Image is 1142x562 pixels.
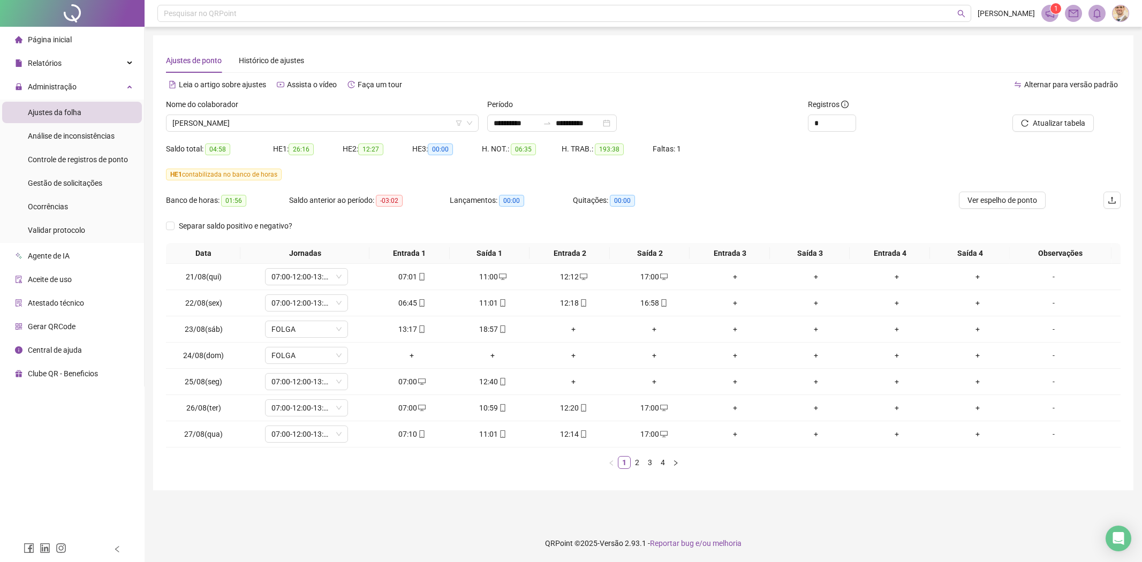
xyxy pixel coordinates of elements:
[166,55,222,66] div: Ajustes de ponto
[1050,3,1061,14] sup: 1
[699,271,771,283] div: +
[412,143,482,155] div: HE 3:
[957,10,965,18] span: search
[538,402,610,414] div: 12:20
[417,273,426,280] span: mobile
[28,299,84,307] span: Atestado técnico
[498,273,506,280] span: desktop
[15,36,22,43] span: home
[1033,117,1085,129] span: Atualizar tabela
[170,171,182,178] span: HE 1
[336,378,342,385] span: down
[860,350,933,361] div: +
[780,297,852,309] div: +
[1012,115,1094,132] button: Atualizar tabela
[336,274,342,280] span: down
[166,243,240,264] th: Data
[1045,9,1055,18] span: notification
[860,402,933,414] div: +
[1022,350,1085,361] div: -
[271,269,342,285] span: 07:00-12:00-13:12-17:00
[172,115,472,131] span: FABIO RODRIGO REZENDE OLIVEIRA
[659,273,668,280] span: desktop
[417,430,426,438] span: mobile
[376,402,448,414] div: 07:00
[1010,243,1111,264] th: Observações
[28,132,115,140] span: Análise de inconsistências
[699,350,771,361] div: +
[114,545,121,553] span: left
[941,323,1014,335] div: +
[277,81,284,88] span: youtube
[644,457,656,468] a: 3
[644,456,656,469] li: 3
[28,108,81,117] span: Ajustes da folha
[959,192,1046,209] button: Ver espelho de ponto
[457,402,529,414] div: 10:59
[1054,5,1058,12] span: 1
[605,456,618,469] button: left
[511,143,536,155] span: 06:35
[376,323,448,335] div: 13:17
[28,226,85,234] span: Validar protocolo
[690,243,770,264] th: Entrada 3
[780,323,852,335] div: +
[358,143,383,155] span: 12:27
[28,275,72,284] span: Aceite de uso
[40,543,50,553] span: linkedin
[457,376,529,388] div: 12:40
[618,376,690,388] div: +
[376,297,448,309] div: 06:45
[1092,9,1102,18] span: bell
[186,404,221,412] span: 26/08(ter)
[1022,402,1085,414] div: -
[618,297,690,309] div: 16:58
[860,297,933,309] div: +
[618,402,690,414] div: 17:00
[450,194,573,207] div: Lançamentos:
[1021,119,1028,127] span: reload
[579,404,587,412] span: mobile
[978,7,1035,19] span: [PERSON_NAME]
[672,460,679,466] span: right
[543,119,551,127] span: to
[145,525,1142,562] footer: QRPoint © 2025 - 2.93.1 -
[608,460,615,466] span: left
[240,243,369,264] th: Jornadas
[456,120,462,126] span: filter
[657,457,669,468] a: 4
[618,271,690,283] div: 17:00
[656,456,669,469] li: 4
[450,243,530,264] th: Saída 1
[631,456,644,469] li: 2
[600,539,623,548] span: Versão
[336,326,342,332] span: down
[631,457,643,468] a: 2
[850,243,930,264] th: Entrada 4
[287,80,337,89] span: Assista o vídeo
[530,243,610,264] th: Entrada 2
[941,376,1014,388] div: +
[610,195,635,207] span: 00:00
[184,430,223,438] span: 27/08(qua)
[185,299,222,307] span: 22/08(sex)
[1069,9,1078,18] span: mail
[417,404,426,412] span: desktop
[780,402,852,414] div: +
[770,243,850,264] th: Saída 3
[941,428,1014,440] div: +
[457,350,529,361] div: +
[166,98,245,110] label: Nome do colaborador
[457,323,529,335] div: 18:57
[15,370,22,377] span: gift
[498,325,506,333] span: mobile
[15,276,22,283] span: audit
[1106,526,1131,551] div: Open Intercom Messenger
[538,428,610,440] div: 12:14
[15,346,22,354] span: info-circle
[669,456,682,469] button: right
[166,169,282,180] span: contabilizada no banco de horas
[28,82,77,91] span: Administração
[205,143,230,155] span: 04:58
[336,300,342,306] span: down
